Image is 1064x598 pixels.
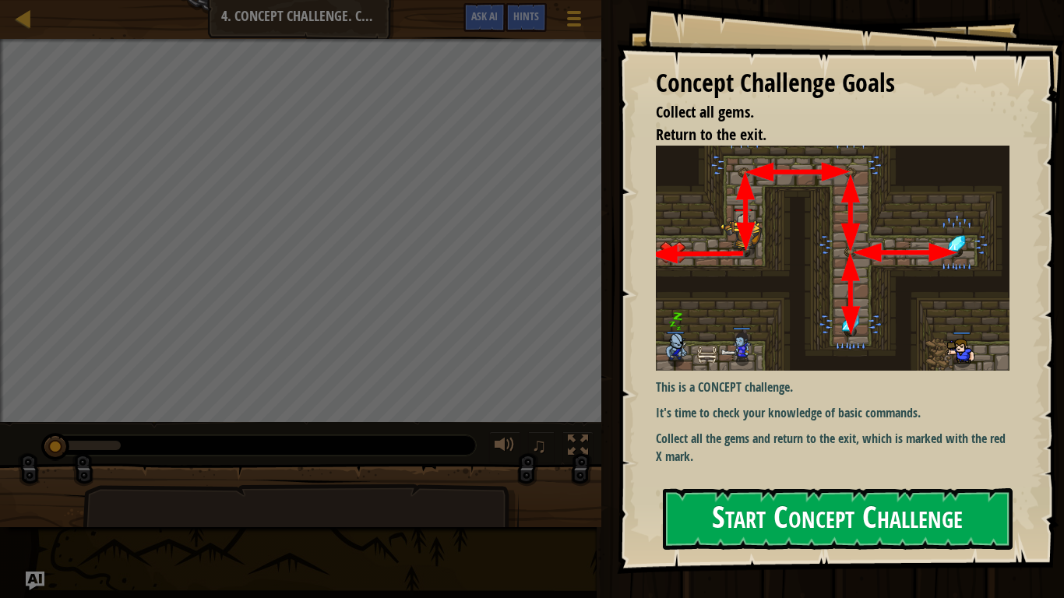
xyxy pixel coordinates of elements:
span: Return to the exit. [656,124,766,145]
button: Toggle fullscreen [562,431,594,463]
li: Collect all gems. [636,101,1006,124]
button: ♫ [528,431,555,463]
span: Hints [513,9,539,23]
button: Adjust volume [489,431,520,463]
div: Concept Challenge Goals [656,65,1009,101]
img: First assesment [656,146,1009,371]
button: Show game menu [555,3,594,40]
p: Collect all the gems and return to the exit, which is marked with the red X mark. [656,430,1009,466]
p: It's time to check your knowledge of basic commands. [656,404,1009,422]
button: Ask AI [463,3,506,32]
li: Return to the exit. [636,124,1006,146]
p: This is a CONCEPT challenge. [656,378,1009,396]
button: Start Concept Challenge [663,488,1013,550]
span: Ask AI [471,9,498,23]
span: Collect all gems. [656,101,754,122]
span: ♫ [531,434,547,457]
button: Ask AI [26,572,44,590]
